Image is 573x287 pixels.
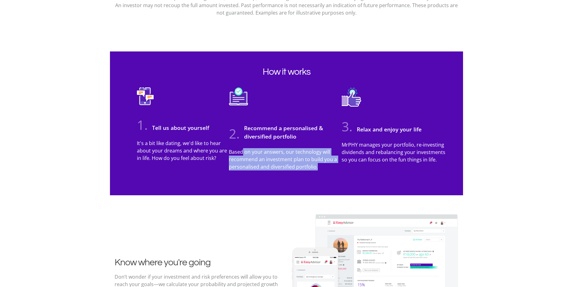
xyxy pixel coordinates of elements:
[137,115,148,135] p: 1.
[342,117,352,136] p: 3.
[229,148,341,170] p: Based on your answers, our technology will recommend an investment plan to build you a personalis...
[149,124,209,132] h3: Tell us about yourself
[342,141,448,163] p: MrPHY manages your portfolio, re-investing dividends and rebalancing your investments so you can ...
[342,87,361,116] img: 3-relax.svg
[241,124,334,140] h3: Recommend a personalised & diversified portfolio
[229,87,248,115] img: 2-portfolio.svg
[115,257,282,268] h2: Know where you're going
[137,139,229,162] p: It's a bit like dating, we'd like to hear about your dreams and where you are in life. How do you...
[229,124,240,143] p: 2.
[354,125,422,133] h3: Relax and enjoy your life
[137,87,154,114] img: 1-yourself.svg
[125,66,448,77] h2: How it works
